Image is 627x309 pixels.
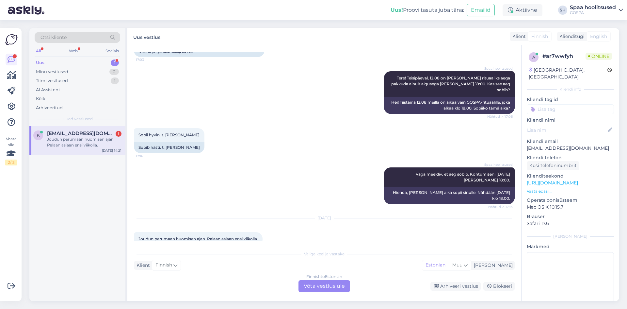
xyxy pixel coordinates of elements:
span: Sopii hyvin. t. [PERSON_NAME] [138,132,200,137]
p: Kliendi email [527,138,614,145]
div: Aktiivne [503,4,542,16]
p: Kliendi tag'id [527,96,614,103]
span: Spaa hoolitsused [484,162,513,167]
div: [GEOGRAPHIC_DATA], [GEOGRAPHIC_DATA] [529,67,607,80]
div: Klient [134,262,150,269]
span: Joudun perumaan huomisen ajan. Palaan asiaan ensi viikolla. [138,236,258,241]
div: Estonian [422,260,449,270]
div: Spaa hoolitsused [570,5,616,10]
a: Spaa hoolitsusedGOSPA [570,5,623,15]
div: All [35,47,42,55]
p: Kliendi telefon [527,154,614,161]
b: Uus! [391,7,403,13]
label: Uus vestlus [133,32,160,41]
p: Klienditeekond [527,173,614,180]
div: 1 [116,131,121,137]
p: Safari 17.6 [527,220,614,227]
div: GOSPA [570,10,616,15]
input: Lisa nimi [527,127,606,134]
div: 0 [109,69,119,75]
span: 17:10 [136,153,160,158]
span: Uued vestlused [62,116,93,122]
span: Nähtud ✓ 17:13 [488,204,513,209]
div: Minu vestlused [36,69,68,75]
div: Kliendi info [527,86,614,92]
p: Mac OS X 10.15.7 [527,204,614,211]
div: Klienditugi [557,33,585,40]
div: Sobib hästi. t. [PERSON_NAME] [134,142,204,153]
div: Valige keel ja vastake [134,251,515,257]
div: Klient [510,33,526,40]
div: SH [558,6,567,15]
span: Tere! Teisipäeval, 12.08 on [PERSON_NAME] rituaaliks aega pakkuda ainult algusega [PERSON_NAME] 1... [391,76,511,92]
div: Hienoa, [PERSON_NAME] aika sopii sinulle. Nähdään [DATE] klo 18.00. [384,187,515,204]
span: Nähtud ✓ 17:06 [487,114,513,119]
span: a [532,55,535,60]
div: Socials [104,47,120,55]
div: Kõik [36,95,45,102]
p: Vaata edasi ... [527,188,614,194]
span: k [37,133,40,138]
div: 1 [111,77,119,84]
p: Operatsioonisüsteem [527,197,614,204]
span: Finnish [155,262,172,269]
div: [PERSON_NAME] [527,233,614,239]
p: Märkmed [527,243,614,250]
div: Tiimi vestlused [36,77,68,84]
div: [PERSON_NAME] [471,262,513,269]
button: Emailid [467,4,495,16]
span: Finnish [531,33,548,40]
span: 17:03 [136,57,160,62]
div: Hei! Tiistaina 12.08 meillä on aikaa vain GOSPA-rituaalille, joka alkaa klo 18.00. Sopiiko tämä a... [384,97,515,114]
div: Web [68,47,79,55]
div: 1 [111,60,119,66]
div: [DATE] 14:21 [102,148,121,153]
div: Joudun perumaan huomisen ajan. Palaan asiaan ensi viikolla. [47,136,121,148]
div: Uus [36,60,44,66]
span: Väga meeldiv, et aeg sobib. Kohtumiseni [DATE][PERSON_NAME] 18:00. [416,172,510,182]
p: [EMAIL_ADDRESS][DOMAIN_NAME] [527,145,614,152]
span: English [590,33,607,40]
div: # ar7wwfyh [542,52,586,60]
div: Arhiveeritud [36,105,63,111]
div: Küsi telefoninumbrit [527,161,579,170]
div: AI Assistent [36,87,60,93]
div: 2 / 3 [5,160,17,165]
div: Proovi tasuta juba täna: [391,6,464,14]
div: Arhiveeri vestlus [430,282,481,291]
input: Lisa tag [527,104,614,114]
div: Finnish to Estonian [306,274,342,280]
span: Muu [452,262,462,268]
div: Vaata siia [5,136,17,165]
img: Askly Logo [5,33,18,46]
span: Spaa hoolitsused [484,66,513,71]
span: Online [586,53,612,60]
a: [URL][DOMAIN_NAME] [527,180,578,186]
div: Võta vestlus üle [298,280,350,292]
p: Kliendi nimi [527,117,614,124]
p: Brauser [527,213,614,220]
span: Otsi kliente [40,34,67,41]
div: [DATE] [134,215,515,221]
div: Blokeeri [483,282,515,291]
span: kristiina.hytonen@gmail.com [47,130,115,136]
